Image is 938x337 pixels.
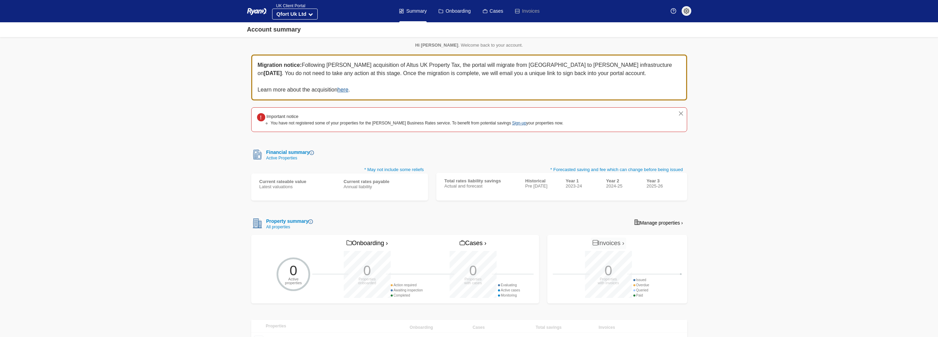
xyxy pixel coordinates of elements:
div: Historical [525,178,558,183]
div: Active Properties [264,156,314,160]
a: Manage properties › [630,217,687,228]
b: [DATE] [264,70,282,76]
div: Overdue [633,282,649,288]
div: Actual and forecast [444,183,517,189]
div: Issued [633,277,649,282]
div: Active cases [498,288,520,293]
div: Action required [391,282,423,288]
div: Account summary [247,25,301,34]
div: Latest valuations [259,184,336,189]
div: 2024-25 [606,183,638,189]
div: Year 3 [647,178,679,183]
p: * May not include some reliefs [251,166,428,173]
div: Current rates payable [344,179,420,184]
div: Pre [DATE] [525,183,558,189]
div: 2025-26 [647,183,679,189]
a: Sign-up [512,121,526,125]
div: Total rates liability savings [444,178,517,183]
img: settings [684,8,689,14]
div: Year 1 [566,178,598,183]
strong: Qfort Uk Ltd [277,11,307,17]
div: Property summary [264,218,313,225]
a: Cases › [458,238,488,249]
li: You have not registered some of your properties for the [PERSON_NAME] Business Rates service. To ... [271,120,563,126]
div: Monitoring [498,293,520,298]
div: Queried [633,288,649,293]
strong: Hi [PERSON_NAME] [415,43,458,48]
div: Annual liability [344,184,420,189]
div: Following [PERSON_NAME] acquisition of Altus UK Property Tax, the portal will migrate from [GEOGR... [251,55,687,100]
div: Year 2 [606,178,638,183]
a: here [338,87,349,93]
b: Migration notice: [258,62,302,68]
div: Important notice [267,113,563,120]
button: close [678,110,684,117]
div: Financial summary [264,149,314,156]
div: Evaluating [498,282,520,288]
span: UK Client Portal [272,3,305,8]
button: Qfort Uk Ltd [272,9,318,20]
a: Onboarding › [345,238,390,249]
div: Awaiting inspection [391,288,423,293]
div: Current rateable value [259,179,336,184]
p: * Forecasted saving and fee which can change before being issued [436,166,687,173]
div: All properties [264,225,313,229]
div: Completed [391,293,423,298]
img: Help [671,8,676,14]
div: 2023-24 [566,183,598,189]
div: Paid [633,293,649,298]
p: . Welcome back to your account. [251,43,687,48]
